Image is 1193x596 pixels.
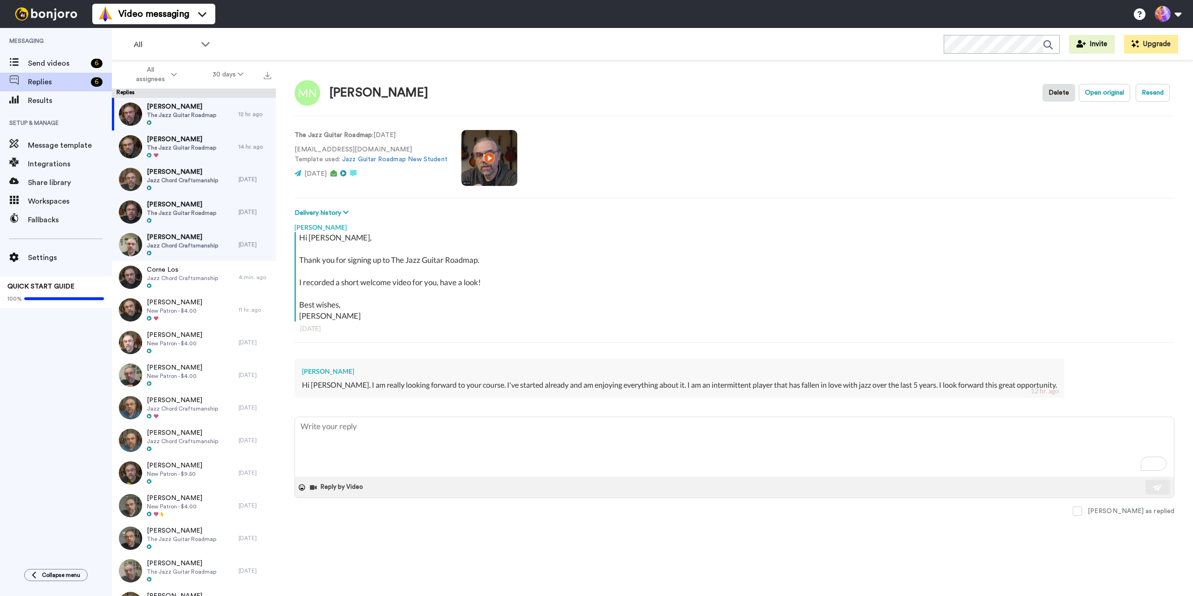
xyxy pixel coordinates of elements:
[147,102,216,111] span: [PERSON_NAME]
[134,39,196,50] span: All
[28,58,87,69] span: Send videos
[147,307,202,315] span: New Patron - $4.00
[239,567,271,575] div: [DATE]
[261,68,274,82] button: Export all results that match these filters now.
[1136,84,1170,102] button: Resend
[147,200,216,209] span: [PERSON_NAME]
[1079,84,1130,102] button: Open original
[28,177,112,188] span: Share library
[119,429,142,452] img: 90edb82e-43e2-4f52-8541-1b59e31aabca-thumb.jpg
[239,502,271,509] div: [DATE]
[147,298,202,307] span: [PERSON_NAME]
[118,7,189,21] span: Video messaging
[7,283,75,290] span: QUICK START GUIDE
[147,438,218,445] span: Jazz Chord Craftsmanship
[114,62,195,88] button: All assignees
[42,571,80,579] span: Collapse menu
[112,196,276,228] a: [PERSON_NAME]The Jazz Guitar Roadmap[DATE]
[112,98,276,130] a: [PERSON_NAME]The Jazz Guitar Roadmap12 hr. ago
[112,228,276,261] a: [PERSON_NAME]Jazz Chord Craftsmanship[DATE]
[295,208,351,218] button: Delivery history
[147,363,202,372] span: [PERSON_NAME]
[147,559,216,568] span: [PERSON_NAME]
[147,568,216,575] span: The Jazz Guitar Roadmap
[119,266,142,289] img: ccdf490e-d08a-49b7-92c0-84d4585e5f2c-thumb.jpg
[112,89,276,98] div: Replies
[7,295,22,302] span: 100%
[147,405,218,412] span: Jazz Chord Craftsmanship
[295,417,1174,477] textarea: To enrich screen reader interactions, please activate Accessibility in Grammarly extension settings
[119,200,142,224] img: 18f863d6-9513-46c2-8d98-7a107483db75-thumb.jpg
[119,559,142,582] img: 48a9d280-6875-4124-a421-4ca90e4574d9-thumb.jpg
[147,396,218,405] span: [PERSON_NAME]
[309,480,366,494] button: Reply by Video
[28,95,112,106] span: Results
[98,7,113,21] img: vm-color.svg
[112,522,276,555] a: [PERSON_NAME]The Jazz Guitar Roadmap[DATE]
[147,372,202,380] span: New Patron - $4.00
[239,208,271,216] div: [DATE]
[147,111,216,119] span: The Jazz Guitar Roadmap
[119,168,142,191] img: 5a8ef036-00a4-4a89-980d-26a29d5365bf-thumb.jpg
[1088,507,1174,516] div: [PERSON_NAME] as replied
[239,306,271,314] div: 11 hr. ago
[302,380,1057,390] div: Hi [PERSON_NAME]. I am really looking forward to your course. I've started already and am enjoyin...
[342,156,447,163] a: Jazz Guitar Roadmap New Student
[147,428,218,438] span: [PERSON_NAME]
[112,489,276,522] a: [PERSON_NAME]New Patron - $4.00[DATE]
[147,242,218,249] span: Jazz Chord Craftsmanship
[295,145,447,164] p: [EMAIL_ADDRESS][DOMAIN_NAME] Template used:
[239,241,271,248] div: [DATE]
[91,59,103,68] div: 6
[28,214,112,226] span: Fallbacks
[131,65,169,84] span: All assignees
[147,274,218,282] span: Jazz Chord Craftsmanship
[295,80,320,106] img: Image of Mark Nemcek
[112,555,276,587] a: [PERSON_NAME]The Jazz Guitar Roadmap[DATE]
[1031,386,1059,396] div: 12 hr. ago
[147,233,218,242] span: [PERSON_NAME]
[119,331,142,354] img: bd869daa-4139-419c-8419-7ca66bbb6e2b-thumb.jpg
[239,469,271,477] div: [DATE]
[28,196,112,207] span: Workspaces
[119,233,142,256] img: 9934fd9d-9db8-4b28-a1d3-3ef1a2a7ec3c-thumb.jpg
[304,171,327,177] span: [DATE]
[147,470,202,478] span: New Patron - $9.50
[119,298,142,322] img: 8ca65c4e-3aeb-4518-8760-015db6db4cf5-thumb.jpg
[119,135,142,158] img: a33b8e55-0afb-4d51-81e3-08624bc0e8b5-thumb.jpg
[147,461,202,470] span: [PERSON_NAME]
[295,218,1174,232] div: [PERSON_NAME]
[147,493,202,503] span: [PERSON_NAME]
[112,163,276,196] a: [PERSON_NAME]Jazz Chord Craftsmanship[DATE]
[28,252,112,263] span: Settings
[91,77,103,87] div: 6
[112,261,276,294] a: Corne LosJazz Chord Craftsmanship4 min. ago
[147,535,216,543] span: The Jazz Guitar Roadmap
[147,526,216,535] span: [PERSON_NAME]
[119,363,142,387] img: 4c154891-3c8f-4854-9370-a96c758193bb-thumb.jpg
[28,158,112,170] span: Integrations
[147,330,202,340] span: [PERSON_NAME]
[119,461,142,485] img: f71d89c6-2131-4a3b-8664-e08e219f8126-thumb.jpg
[147,144,216,151] span: The Jazz Guitar Roadmap
[119,103,142,126] img: e76b2266-4fc7-4f9b-9466-43696feff6e4-thumb.jpg
[24,569,88,581] button: Collapse menu
[295,132,372,138] strong: The Jazz Guitar Roadmap
[119,527,142,550] img: 99df5863-57ed-4099-821d-07b18c981a4f-thumb.jpg
[300,324,1169,333] div: [DATE]
[112,424,276,457] a: [PERSON_NAME]Jazz Chord Craftsmanship[DATE]
[1069,35,1115,54] button: Invite
[1153,484,1163,491] img: send-white.svg
[112,457,276,489] a: [PERSON_NAME]New Patron - $9.50[DATE]
[1124,35,1178,54] button: Upgrade
[195,66,261,83] button: 30 days
[119,494,142,517] img: e4c654d4-257d-4670-bc3d-fba025e23f76-thumb.jpg
[112,391,276,424] a: [PERSON_NAME]Jazz Chord Craftsmanship[DATE]
[239,437,271,444] div: [DATE]
[11,7,81,21] img: bj-logo-header-white.svg
[147,503,202,510] span: New Patron - $4.00
[239,404,271,411] div: [DATE]
[239,274,271,281] div: 4 min. ago
[239,339,271,346] div: [DATE]
[239,534,271,542] div: [DATE]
